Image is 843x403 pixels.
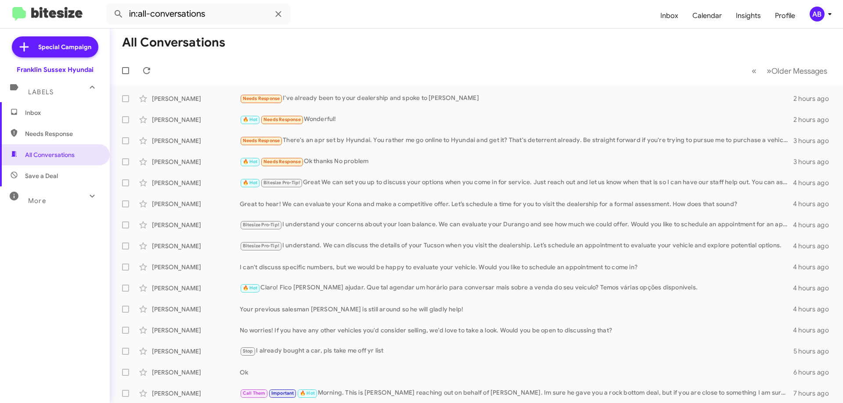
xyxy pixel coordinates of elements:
div: 4 hours ago [793,200,836,208]
div: Great to hear! We can evaluate your Kona and make a competitive offer. Let’s schedule a time for ... [240,200,793,208]
span: Older Messages [771,66,827,76]
div: 5 hours ago [793,347,836,356]
div: 4 hours ago [793,284,836,292]
div: I understand. We can discuss the details of your Tucson when you visit the dealership. Let’s sche... [240,241,793,251]
div: [PERSON_NAME] [152,389,240,398]
div: Ok [240,368,793,377]
div: [PERSON_NAME] [152,157,240,166]
div: [PERSON_NAME] [152,115,240,124]
span: Special Campaign [38,43,91,51]
div: [PERSON_NAME] [152,263,240,271]
div: AB [810,7,825,21]
div: [PERSON_NAME] [152,305,240,314]
div: [PERSON_NAME] [152,94,240,103]
div: 6 hours ago [793,368,836,377]
div: [PERSON_NAME] [152,242,240,250]
span: Bitesize Pro-Tip! [263,180,300,185]
div: 4 hours ago [793,221,836,229]
span: Save a Deal [25,171,58,180]
nav: Page navigation example [747,62,832,80]
div: [PERSON_NAME] [152,221,240,229]
div: I understand your concerns about your loan balance. We can evaluate your Durango and see how much... [240,220,793,230]
span: More [28,197,46,205]
div: 7 hours ago [793,389,836,398]
a: Inbox [653,3,685,29]
span: Bitesize Pro-Tip! [243,243,279,249]
div: 4 hours ago [793,178,836,187]
div: 3 hours ago [793,136,836,145]
div: I've already been to your dealership and spoke to [PERSON_NAME] [240,93,793,103]
span: Needs Response [263,159,301,164]
span: 🔥 Hot [300,390,315,396]
div: 2 hours ago [793,94,836,103]
a: Calendar [685,3,729,29]
div: [PERSON_NAME] [152,200,240,208]
span: 🔥 Hot [243,159,258,164]
a: Profile [768,3,802,29]
h1: All Conversations [122,36,225,50]
span: All Conversations [25,150,75,159]
div: [PERSON_NAME] [152,326,240,335]
span: Call Them [243,390,266,396]
div: 4 hours ago [793,263,836,271]
input: Search [106,4,291,25]
span: Inbox [25,108,100,117]
div: I can't discuss specific numbers, but we would be happy to evaluate your vehicle. Would you like ... [240,263,793,271]
div: [PERSON_NAME] [152,347,240,356]
a: Insights [729,3,768,29]
div: [PERSON_NAME] [152,178,240,187]
span: « [752,65,757,76]
div: Ok thanks No problem [240,157,793,167]
span: 🔥 Hot [243,117,258,122]
div: 4 hours ago [793,326,836,335]
button: Previous [746,62,762,80]
span: Labels [28,88,54,96]
span: Stop [243,348,253,354]
span: » [767,65,771,76]
span: Needs Response [263,117,301,122]
button: Next [761,62,832,80]
div: Your previous salesman [PERSON_NAME] is still around so he will gladly help! [240,305,793,314]
div: Morning. This is [PERSON_NAME] reaching out on behalf of [PERSON_NAME]. Im sure he gave you a roc... [240,388,793,398]
div: Wonderful! [240,114,793,125]
div: Great We can set you up to discuss your options when you come in for service. Just reach out and ... [240,178,793,188]
a: Special Campaign [12,36,98,57]
span: Needs Response [243,96,280,101]
span: 🔥 Hot [243,180,258,185]
span: Needs Response [243,138,280,143]
div: [PERSON_NAME] [152,368,240,377]
span: 🔥 Hot [243,285,258,291]
span: Important [271,390,294,396]
span: Bitesize Pro-Tip! [243,222,279,228]
button: AB [802,7,833,21]
div: [PERSON_NAME] [152,284,240,292]
div: I already bought a car, pls take me off yr list [240,346,793,356]
div: No worries! If you have any other vehicles you'd consider selling, we'd love to take a look. Woul... [240,326,793,335]
div: 2 hours ago [793,115,836,124]
div: 3 hours ago [793,157,836,166]
div: [PERSON_NAME] [152,136,240,145]
span: Needs Response [25,129,100,138]
div: There's an apr set by Hyundai. You rather me go online to Hyundai and get it? That's deterrent al... [240,136,793,146]
div: 4 hours ago [793,242,836,250]
div: Franklin Sussex Hyundai [17,65,94,74]
div: Claro! Fico [PERSON_NAME] ajudar. Que tal agendar um horário para conversar mais sobre a venda do... [240,283,793,293]
div: 4 hours ago [793,305,836,314]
